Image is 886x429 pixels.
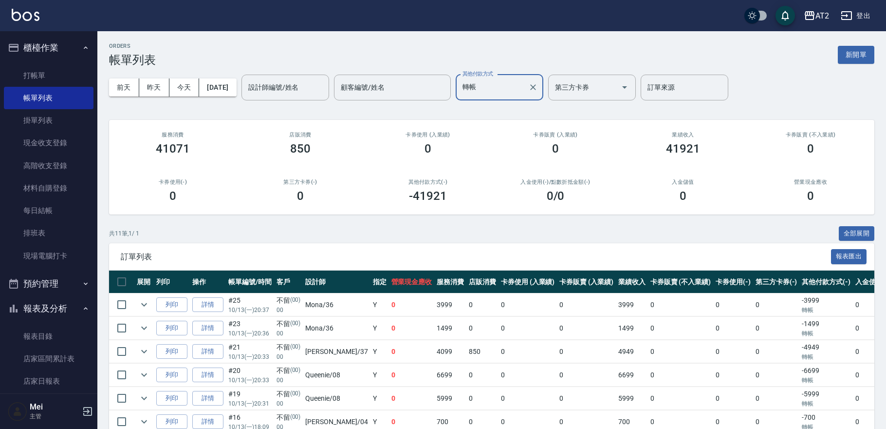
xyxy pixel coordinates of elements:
h3: 0 [807,142,814,156]
a: 現場電腦打卡 [4,245,93,267]
td: 0 [498,340,557,363]
td: #19 [226,387,274,410]
p: (00) [290,342,301,352]
button: 報表及分析 [4,296,93,321]
td: 0 [648,387,713,410]
th: 操作 [190,271,226,293]
button: 預約管理 [4,271,93,296]
td: 0 [713,364,753,387]
h3: 0 [807,189,814,203]
td: 0 [713,387,753,410]
th: 卡券使用 (入業績) [498,271,557,293]
th: 店販消費 [466,271,498,293]
h3: 0 [297,189,304,203]
h2: 店販消費 [248,132,352,138]
button: 報表匯出 [831,249,867,264]
td: 4949 [616,340,648,363]
td: Y [370,364,389,387]
span: 訂單列表 [121,252,831,262]
button: 列印 [156,368,187,383]
button: expand row [137,321,151,335]
td: Y [370,293,389,316]
img: Person [8,402,27,421]
a: 詳情 [192,391,223,406]
td: Queenie /08 [303,387,370,410]
h2: 入金儲值 [631,179,735,185]
button: 櫃檯作業 [4,35,93,60]
td: 0 [713,317,753,340]
a: 店家日報表 [4,370,93,392]
td: -4949 [799,340,853,363]
button: expand row [137,391,151,406]
td: 0 [713,293,753,316]
th: 第三方卡券(-) [753,271,800,293]
h2: 第三方卡券(-) [248,179,352,185]
td: 0 [389,317,435,340]
h3: 0 [680,189,686,203]
button: 登出 [837,7,874,25]
td: #23 [226,317,274,340]
td: 0 [466,317,498,340]
td: 3999 [434,293,466,316]
button: 前天 [109,78,139,97]
p: 10/13 (一) 20:33 [228,352,272,361]
th: 其他付款方式(-) [799,271,853,293]
th: 卡券販賣 (不入業績) [648,271,713,293]
h2: 卡券販賣 (不入業績) [758,132,863,138]
td: Mona /36 [303,317,370,340]
button: expand row [137,344,151,359]
td: 0 [648,364,713,387]
td: 0 [753,387,800,410]
th: 設計師 [303,271,370,293]
td: #25 [226,293,274,316]
h3: 服務消費 [121,132,225,138]
td: 0 [753,340,800,363]
p: 00 [277,329,301,338]
p: 主管 [30,412,79,421]
td: 0 [389,364,435,387]
button: 新開單 [838,46,874,64]
div: 不留 [277,389,301,399]
td: 0 [498,317,557,340]
a: 每日結帳 [4,199,93,222]
h2: ORDERS [109,43,156,49]
a: 排班表 [4,222,93,244]
td: #21 [226,340,274,363]
h3: 0 /0 [547,189,565,203]
div: 不留 [277,342,301,352]
td: 0 [498,293,557,316]
a: 詳情 [192,344,223,359]
a: 帳單列表 [4,87,93,109]
h2: 卡券使用 (入業績) [376,132,480,138]
td: 0 [557,364,616,387]
h3: -41921 [409,189,447,203]
img: Logo [12,9,39,21]
th: 業績收入 [616,271,648,293]
th: 營業現金應收 [389,271,435,293]
td: -6699 [799,364,853,387]
div: 不留 [277,319,301,329]
h2: 入金使用(-) /點數折抵金額(-) [503,179,608,185]
button: 列印 [156,321,187,336]
td: 1499 [434,317,466,340]
a: 報表匯出 [831,252,867,261]
td: 0 [648,340,713,363]
td: 0 [466,364,498,387]
button: 列印 [156,297,187,312]
label: 其他付款方式 [462,70,493,78]
p: 轉帳 [802,399,850,408]
th: 卡券販賣 (入業績) [557,271,616,293]
p: 轉帳 [802,352,850,361]
td: 6699 [434,364,466,387]
h3: 0 [425,142,431,156]
td: 0 [713,340,753,363]
h3: 0 [169,189,176,203]
td: 0 [389,340,435,363]
a: 新開單 [838,50,874,59]
td: 5999 [434,387,466,410]
th: 指定 [370,271,389,293]
p: 共 11 筆, 1 / 1 [109,229,139,238]
td: 4099 [434,340,466,363]
button: 列印 [156,391,187,406]
td: 5999 [616,387,648,410]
